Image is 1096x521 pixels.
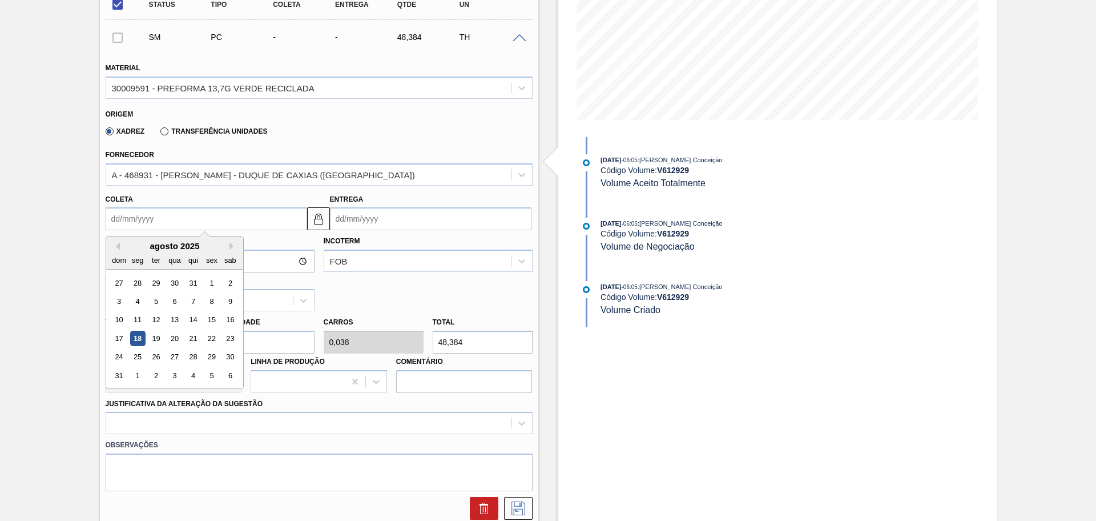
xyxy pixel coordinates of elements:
[208,33,277,42] div: Pedido de Compra
[112,170,415,179] div: A - 468931 - [PERSON_NAME] - DUQUE DE CAXIAS ([GEOGRAPHIC_DATA])
[312,212,325,226] img: locked
[583,159,590,166] img: atual
[167,368,182,383] div: Choose quarta-feira, 3 de setembro de 2025
[222,294,237,309] div: Choose sábado, 9 de agosto de 2025
[222,253,237,268] div: sab
[270,33,339,42] div: -
[622,221,638,227] span: - 06:05
[457,33,526,42] div: TH
[394,1,464,9] div: Qtde
[208,1,277,9] div: Tipo
[601,229,872,238] div: Código Volume:
[229,242,237,250] button: Next Month
[130,350,145,365] div: Choose segunda-feira, 25 de agosto de 2025
[622,284,638,290] span: - 06:05
[204,312,219,328] div: Choose sexta-feira, 15 de agosto de 2025
[307,207,330,230] button: locked
[324,237,360,245] label: Incoterm
[112,83,315,93] div: 30009591 - PREFORMA 13,7G VERDE RECICLADA
[324,318,353,326] label: Carros
[601,220,621,227] span: [DATE]
[106,110,134,118] label: Origem
[457,1,526,9] div: UN
[111,350,127,365] div: Choose domingo, 24 de agosto de 2025
[464,497,498,520] div: Excluir Sugestão
[106,241,243,251] div: agosto 2025
[204,350,219,365] div: Choose sexta-feira, 29 de agosto de 2025
[657,292,689,302] strong: V 612929
[106,151,154,159] label: Fornecedor
[638,157,723,163] span: : [PERSON_NAME] Conceição
[330,195,364,203] label: Entrega
[601,157,621,163] span: [DATE]
[498,497,533,520] div: Salvar Sugestão
[130,253,145,268] div: seg
[148,368,163,383] div: Choose terça-feira, 2 de setembro de 2025
[146,33,215,42] div: Sugestão Manual
[167,350,182,365] div: Choose quarta-feira, 27 de agosto de 2025
[185,350,200,365] div: Choose quinta-feira, 28 de agosto de 2025
[222,350,237,365] div: Choose sábado, 30 de agosto de 2025
[148,331,163,346] div: Choose terça-feira, 19 de agosto de 2025
[601,178,706,188] span: Volume Aceito Totalmente
[185,275,200,291] div: Choose quinta-feira, 31 de julho de 2025
[185,312,200,328] div: Choose quinta-feira, 14 de agosto de 2025
[167,294,182,309] div: Choose quarta-feira, 6 de agosto de 2025
[106,195,133,203] label: Coleta
[106,400,263,408] label: Justificativa da Alteração da Sugestão
[148,350,163,365] div: Choose terça-feira, 26 de agosto de 2025
[130,312,145,328] div: Choose segunda-feira, 11 de agosto de 2025
[148,253,163,268] div: ter
[638,283,723,290] span: : [PERSON_NAME] Conceição
[204,275,219,291] div: Choose sexta-feira, 1 de agosto de 2025
[583,286,590,293] img: atual
[204,294,219,309] div: Choose sexta-feira, 8 de agosto de 2025
[111,368,127,383] div: Choose domingo, 31 de agosto de 2025
[111,275,127,291] div: Choose domingo, 27 de julho de 2025
[160,127,267,135] label: Transferência Unidades
[148,294,163,309] div: Choose terça-feira, 5 de agosto de 2025
[601,166,872,175] div: Código Volume:
[622,157,638,163] span: - 06:05
[433,318,455,326] label: Total
[110,274,239,385] div: month 2025-08
[111,253,127,268] div: dom
[601,305,660,315] span: Volume Criado
[106,64,140,72] label: Material
[204,253,219,268] div: sex
[167,253,182,268] div: qua
[106,127,145,135] label: Xadrez
[130,294,145,309] div: Choose segunda-feira, 4 de agosto de 2025
[167,275,182,291] div: Choose quarta-feira, 30 de julho de 2025
[396,354,533,370] label: Comentário
[204,331,219,346] div: Choose sexta-feira, 22 de agosto de 2025
[222,331,237,346] div: Choose sábado, 23 de agosto de 2025
[106,437,533,454] label: Observações
[146,1,215,9] div: Status
[657,229,689,238] strong: V 612929
[111,294,127,309] div: Choose domingo, 3 de agosto de 2025
[185,253,200,268] div: qui
[185,368,200,383] div: Choose quinta-feira, 4 de setembro de 2025
[601,292,872,302] div: Código Volume:
[130,331,145,346] div: Choose segunda-feira, 18 de agosto de 2025
[394,33,464,42] div: 48,384
[112,242,120,250] button: Previous Month
[111,312,127,328] div: Choose domingo, 10 de agosto de 2025
[148,275,163,291] div: Choose terça-feira, 29 de julho de 2025
[601,242,695,251] span: Volume de Negociação
[204,368,219,383] div: Choose sexta-feira, 5 de setembro de 2025
[251,358,325,366] label: Linha de Produção
[148,312,163,328] div: Choose terça-feira, 12 de agosto de 2025
[185,294,200,309] div: Choose quinta-feira, 7 de agosto de 2025
[222,368,237,383] div: Choose sábado, 6 de setembro de 2025
[185,331,200,346] div: Choose quinta-feira, 21 de agosto de 2025
[270,1,339,9] div: Coleta
[332,1,401,9] div: Entrega
[130,368,145,383] div: Choose segunda-feira, 1 de setembro de 2025
[601,283,621,290] span: [DATE]
[332,33,401,42] div: -
[106,207,307,230] input: dd/mm/yyyy
[583,223,590,230] img: atual
[330,257,348,266] div: FOB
